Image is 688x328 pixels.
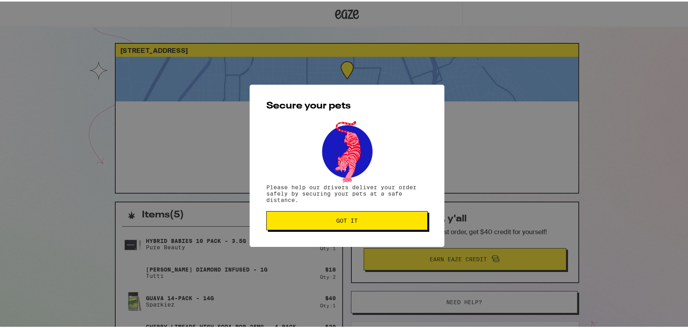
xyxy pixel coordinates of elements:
p: Please help our drivers deliver your order safely by securing your pets at a safe distance. [266,182,428,202]
img: pets [314,117,380,182]
span: Got it [336,216,358,222]
h2: Secure your pets [266,100,428,109]
span: Hi. Need any help? [5,6,57,12]
button: Got it [266,210,428,229]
